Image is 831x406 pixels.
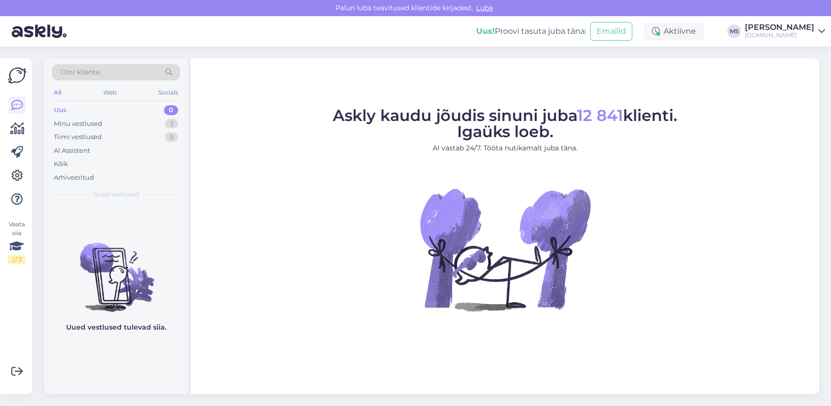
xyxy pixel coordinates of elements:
img: No Chat active [417,161,593,337]
span: Otsi kliente [61,67,100,77]
div: Vaata siia [8,220,25,264]
span: 12 841 [577,106,623,125]
div: 3 [165,119,178,129]
div: Tiimi vestlused [54,132,102,142]
div: 5 [165,132,178,142]
div: Arhiveeritud [54,173,94,183]
div: MS [727,24,741,38]
img: Askly Logo [8,66,26,85]
p: AI vastab 24/7. Tööta nutikamalt juba täna. [333,143,677,153]
div: Uus [54,105,67,115]
img: No chats [44,225,188,313]
div: Aktiivne [644,23,704,40]
div: [DOMAIN_NAME] [745,31,814,39]
b: Uus! [476,26,495,36]
a: [PERSON_NAME][DOMAIN_NAME] [745,24,825,39]
div: AI Assistent [54,146,90,156]
div: Kõik [54,159,68,169]
div: Minu vestlused [54,119,102,129]
span: Askly kaudu jõudis sinuni juba klienti. Igaüks loeb. [333,106,677,141]
div: Socials [156,86,180,99]
span: Uued vestlused [93,190,139,199]
div: 0 [164,105,178,115]
div: 2 / 3 [8,255,25,264]
div: All [52,86,63,99]
p: Uued vestlused tulevad siia. [66,322,166,333]
div: Proovi tasuta juba täna: [476,25,586,37]
button: Emailid [590,22,632,41]
div: [PERSON_NAME] [745,24,814,31]
span: Luba [473,3,496,12]
div: Web [101,86,118,99]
